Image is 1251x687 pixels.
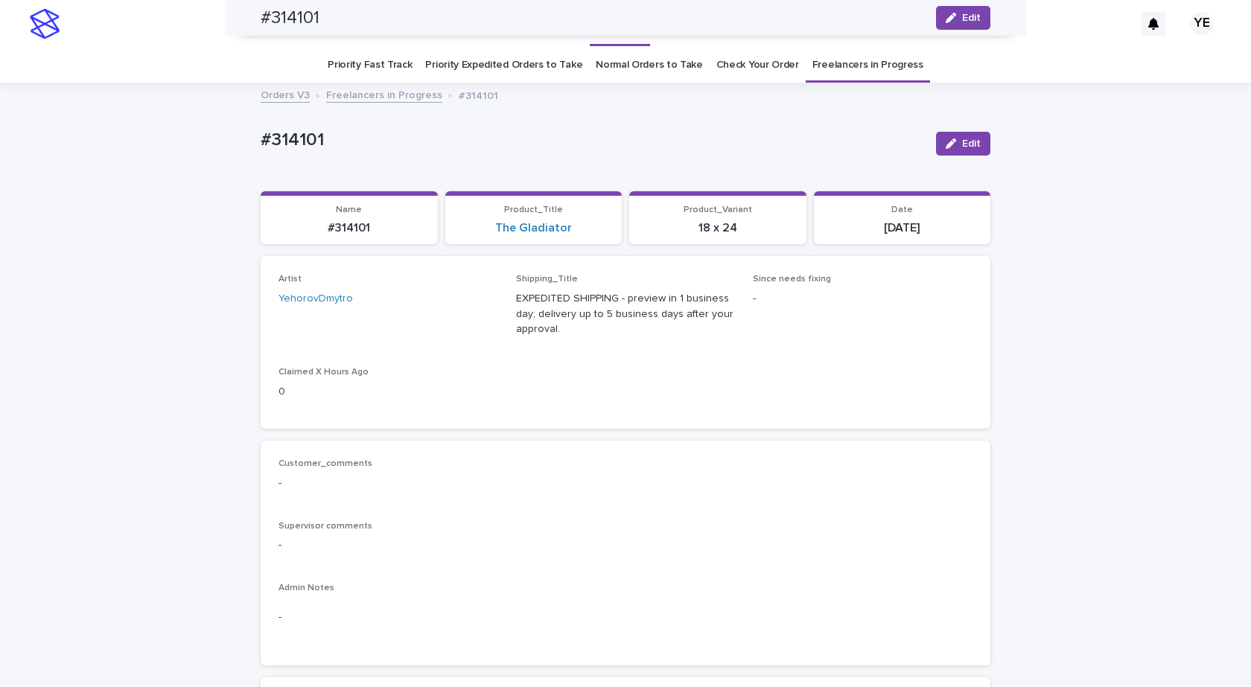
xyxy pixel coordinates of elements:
span: Date [891,205,913,214]
p: - [278,476,973,491]
p: 0 [278,384,498,400]
a: Priority Expedited Orders to Take [425,48,582,83]
p: - [278,610,973,625]
button: Edit [936,132,990,156]
span: Since needs fixing [753,275,831,284]
a: Freelancers in Progress [812,48,923,83]
p: #314101 [261,130,924,151]
a: YehorovDmytro [278,291,353,307]
p: 18 x 24 [638,221,798,235]
a: Check Your Order [716,48,799,83]
div: YE [1190,12,1214,36]
span: Admin Notes [278,584,334,592]
a: Freelancers in Progress [326,86,442,103]
a: Normal Orders to Take [596,48,703,83]
a: Priority Fast Track [328,48,412,83]
img: stacker-logo-s-only.png [30,9,60,39]
p: #314101 [270,221,429,235]
a: The Gladiator [495,221,572,235]
span: Edit [962,138,981,149]
p: - [278,537,973,553]
span: Shipping_Title [516,275,578,284]
span: Customer_comments [278,459,372,468]
p: [DATE] [823,221,982,235]
p: - [753,291,973,307]
span: Name [336,205,362,214]
span: Supervisor comments [278,522,372,531]
span: Product_Title [504,205,563,214]
span: Product_Variant [684,205,752,214]
p: EXPEDITED SHIPPING - preview in 1 business day; delivery up to 5 business days after your approval. [516,291,736,337]
span: Claimed X Hours Ago [278,368,369,377]
p: #314101 [459,86,498,103]
a: Orders V3 [261,86,310,103]
span: Artist [278,275,302,284]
